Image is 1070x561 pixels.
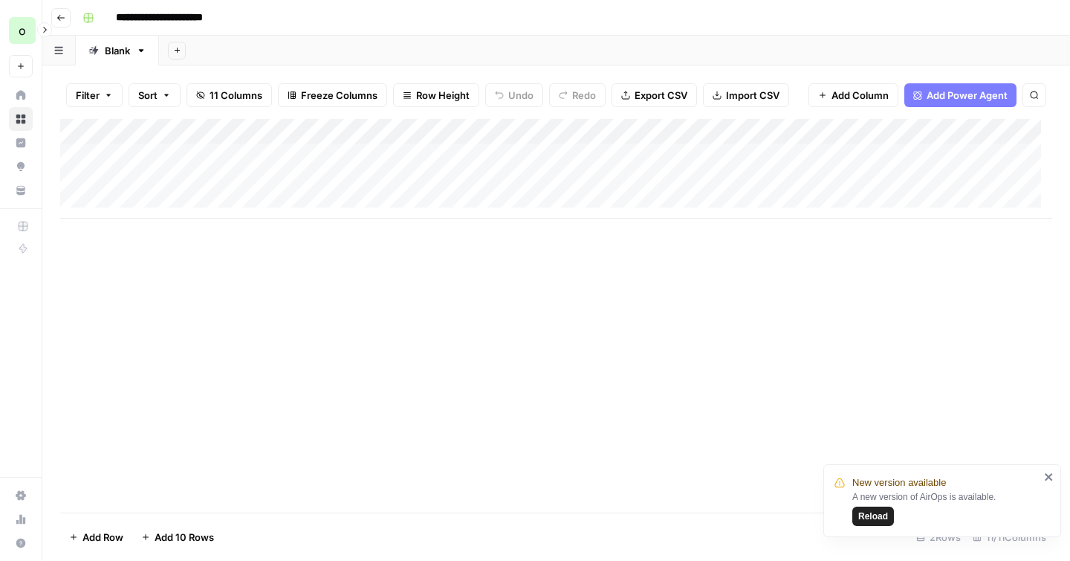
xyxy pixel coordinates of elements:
[831,88,889,103] span: Add Column
[612,83,697,107] button: Export CSV
[910,525,967,549] div: 2 Rows
[572,88,596,103] span: Redo
[9,83,33,107] a: Home
[416,88,470,103] span: Row Height
[210,88,262,103] span: 11 Columns
[132,525,223,549] button: Add 10 Rows
[60,525,132,549] button: Add Row
[19,22,26,39] span: o
[808,83,898,107] button: Add Column
[129,83,181,107] button: Sort
[726,88,779,103] span: Import CSV
[301,88,377,103] span: Freeze Columns
[485,83,543,107] button: Undo
[76,36,159,65] a: Blank
[549,83,606,107] button: Redo
[66,83,123,107] button: Filter
[105,43,130,58] div: Blank
[1044,471,1054,483] button: close
[635,88,687,103] span: Export CSV
[858,510,888,523] span: Reload
[9,107,33,131] a: Browse
[904,83,1016,107] button: Add Power Agent
[9,179,33,202] a: Your Data
[9,155,33,179] a: Opportunities
[82,530,123,545] span: Add Row
[155,530,214,545] span: Add 10 Rows
[927,88,1008,103] span: Add Power Agent
[278,83,387,107] button: Freeze Columns
[852,475,946,490] span: New version available
[852,490,1040,526] div: A new version of AirOps is available.
[76,88,100,103] span: Filter
[852,507,894,526] button: Reload
[393,83,479,107] button: Row Height
[9,531,33,555] button: Help + Support
[9,12,33,49] button: Workspace: opascope
[187,83,272,107] button: 11 Columns
[967,525,1052,549] div: 11/11 Columns
[508,88,534,103] span: Undo
[138,88,158,103] span: Sort
[9,131,33,155] a: Insights
[9,484,33,507] a: Settings
[703,83,789,107] button: Import CSV
[9,507,33,531] a: Usage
